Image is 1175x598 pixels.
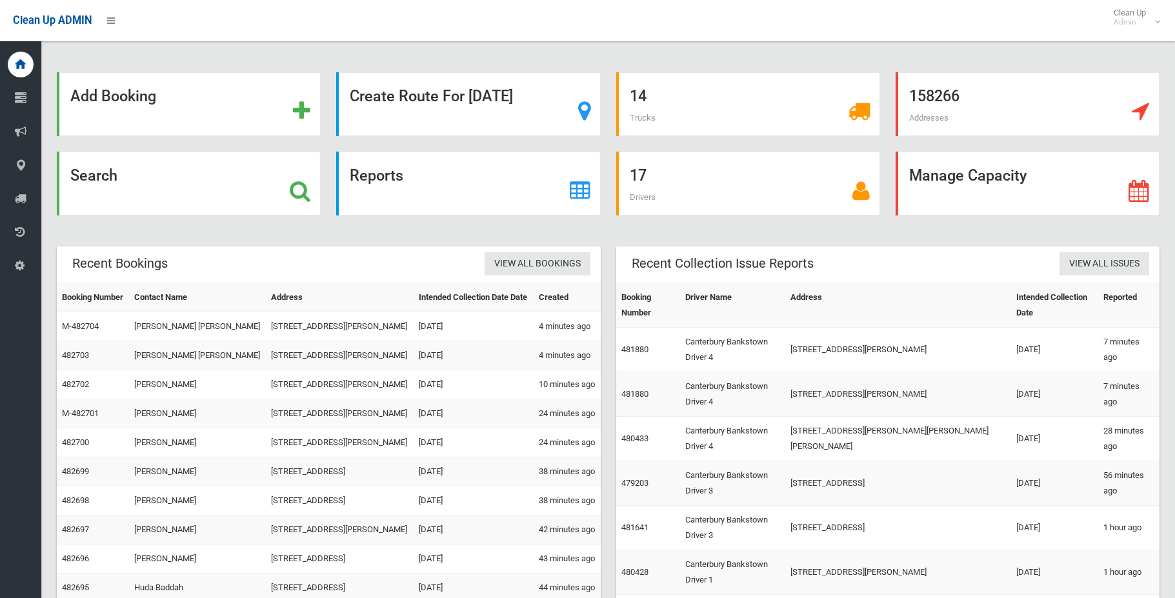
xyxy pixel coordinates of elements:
[336,72,600,136] a: Create Route For [DATE]
[1011,372,1098,417] td: [DATE]
[266,544,414,573] td: [STREET_ADDRESS]
[1011,328,1098,372] td: [DATE]
[129,341,266,370] td: [PERSON_NAME] [PERSON_NAME]
[621,389,648,399] a: 481880
[266,312,414,341] td: [STREET_ADDRESS][PERSON_NAME]
[785,461,1011,506] td: [STREET_ADDRESS]
[62,408,99,418] a: M-482701
[129,312,266,341] td: [PERSON_NAME] [PERSON_NAME]
[57,152,321,215] a: Search
[785,372,1011,417] td: [STREET_ADDRESS][PERSON_NAME]
[1098,550,1160,595] td: 1 hour ago
[350,87,513,105] strong: Create Route For [DATE]
[785,506,1011,550] td: [STREET_ADDRESS]
[534,544,601,573] td: 43 minutes ago
[785,417,1011,461] td: [STREET_ADDRESS][PERSON_NAME][PERSON_NAME][PERSON_NAME]
[534,515,601,544] td: 42 minutes ago
[534,428,601,457] td: 24 minutes ago
[414,370,533,399] td: [DATE]
[62,583,89,592] a: 482695
[62,379,89,389] a: 482702
[896,152,1160,215] a: Manage Capacity
[57,283,129,312] th: Booking Number
[266,428,414,457] td: [STREET_ADDRESS][PERSON_NAME]
[630,166,647,184] strong: 17
[1098,461,1160,506] td: 56 minutes ago
[1098,283,1160,328] th: Reported
[534,312,601,341] td: 4 minutes ago
[129,399,266,428] td: [PERSON_NAME]
[534,370,601,399] td: 10 minutes ago
[680,283,786,328] th: Driver Name
[621,523,648,532] a: 481641
[1060,252,1149,276] a: View All Issues
[350,166,403,184] strong: Reports
[57,251,183,276] header: Recent Bookings
[621,344,648,354] a: 481880
[414,283,533,312] th: Intended Collection Date Date
[414,312,533,341] td: [DATE]
[630,192,656,202] span: Drivers
[13,14,92,26] span: Clean Up ADMIN
[266,457,414,486] td: [STREET_ADDRESS]
[616,152,880,215] a: 17 Drivers
[1107,8,1159,27] span: Clean Up
[621,478,648,488] a: 479203
[129,457,266,486] td: [PERSON_NAME]
[62,524,89,534] a: 482697
[129,544,266,573] td: [PERSON_NAME]
[485,252,590,276] a: View All Bookings
[70,166,117,184] strong: Search
[1011,417,1098,461] td: [DATE]
[630,113,656,123] span: Trucks
[534,399,601,428] td: 24 minutes ago
[62,495,89,505] a: 482698
[414,399,533,428] td: [DATE]
[414,428,533,457] td: [DATE]
[680,417,786,461] td: Canterbury Bankstown Driver 4
[57,72,321,136] a: Add Booking
[896,72,1160,136] a: 158266 Addresses
[1011,283,1098,328] th: Intended Collection Date
[1011,506,1098,550] td: [DATE]
[616,283,680,328] th: Booking Number
[1098,506,1160,550] td: 1 hour ago
[62,553,89,563] a: 482696
[616,251,829,276] header: Recent Collection Issue Reports
[266,515,414,544] td: [STREET_ADDRESS][PERSON_NAME]
[62,321,99,331] a: M-482704
[266,370,414,399] td: [STREET_ADDRESS][PERSON_NAME]
[1011,461,1098,506] td: [DATE]
[414,457,533,486] td: [DATE]
[129,515,266,544] td: [PERSON_NAME]
[909,113,949,123] span: Addresses
[266,399,414,428] td: [STREET_ADDRESS][PERSON_NAME]
[414,515,533,544] td: [DATE]
[909,166,1027,184] strong: Manage Capacity
[414,544,533,573] td: [DATE]
[909,87,959,105] strong: 158266
[266,283,414,312] th: Address
[414,486,533,515] td: [DATE]
[1098,328,1160,372] td: 7 minutes ago
[534,283,601,312] th: Created
[680,372,786,417] td: Canterbury Bankstown Driver 4
[266,341,414,370] td: [STREET_ADDRESS][PERSON_NAME]
[62,437,89,447] a: 482700
[785,550,1011,595] td: [STREET_ADDRESS][PERSON_NAME]
[266,486,414,515] td: [STREET_ADDRESS]
[1011,550,1098,595] td: [DATE]
[785,328,1011,372] td: [STREET_ADDRESS][PERSON_NAME]
[62,350,89,360] a: 482703
[621,567,648,577] a: 480428
[414,341,533,370] td: [DATE]
[534,457,601,486] td: 38 minutes ago
[534,341,601,370] td: 4 minutes ago
[785,283,1011,328] th: Address
[129,283,266,312] th: Contact Name
[129,428,266,457] td: [PERSON_NAME]
[534,486,601,515] td: 38 minutes ago
[680,506,786,550] td: Canterbury Bankstown Driver 3
[129,370,266,399] td: [PERSON_NAME]
[630,87,647,105] strong: 14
